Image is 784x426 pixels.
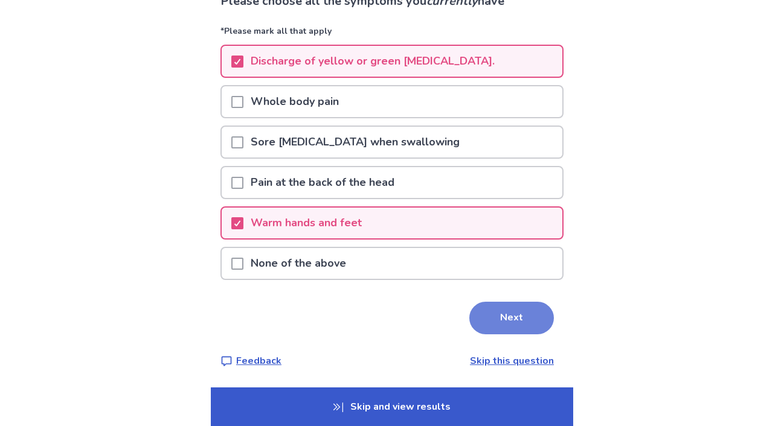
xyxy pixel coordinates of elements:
[236,354,281,368] p: Feedback
[220,25,564,45] p: *Please mark all that apply
[243,208,369,238] p: Warm hands and feet
[243,46,502,77] p: Discharge of yellow or green [MEDICAL_DATA].
[243,127,467,157] p: Sore [MEDICAL_DATA] when swallowing
[243,86,346,117] p: Whole body pain
[470,354,554,367] a: Skip this question
[243,167,402,198] p: Pain at the back of the head
[243,248,353,279] p: None of the above
[211,387,573,426] p: Skip and view results
[220,354,281,368] a: Feedback
[469,302,554,334] button: Next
